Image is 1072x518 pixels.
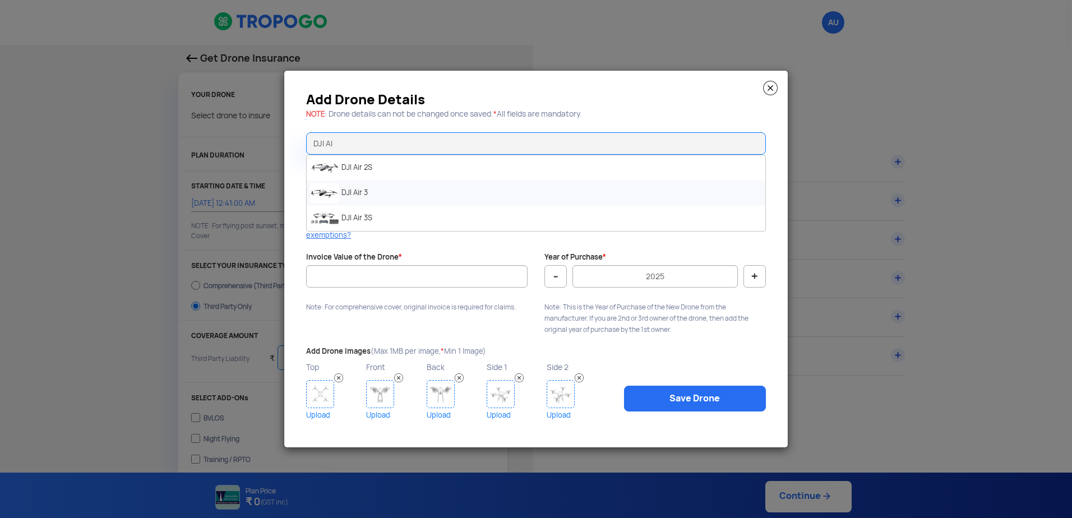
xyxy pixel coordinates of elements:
[371,346,486,356] span: (Max 1MB per image, Min 1 Image)
[311,183,339,203] img: Drone pic
[306,346,486,357] label: Add Drone Images
[487,380,515,408] img: Drone Image
[311,158,339,178] img: Drone pic
[763,81,778,95] img: close
[306,302,528,313] p: Note: For comprehensive cover, original invoice is required for claims.
[743,265,766,288] button: +
[306,95,766,104] h3: Add Drone Details
[306,252,402,263] label: Invoice Value of the Drone
[544,265,567,288] button: -
[307,206,765,231] li: DJI Air 3S
[366,408,423,422] a: Upload
[307,181,765,206] li: DJI Air 3
[334,373,343,382] img: Remove Image
[366,380,394,408] img: Drone Image
[544,302,766,335] p: Note: This is the Year of Purchase of the New Drone from the manufacturer. If you are 2nd or 3rd ...
[427,380,455,408] img: Drone Image
[366,360,423,374] p: Front
[544,252,606,263] label: Year of Purchase
[306,110,766,118] h5: : Drone details can not be changed once saved. All fields are mandatory.
[394,373,403,382] img: Remove Image
[547,380,575,408] img: Drone Image
[307,155,765,181] li: DJI Air 2S
[575,373,584,382] img: Remove Image
[547,408,604,422] a: Upload
[487,408,544,422] a: Upload
[306,360,363,374] p: Top
[427,408,484,422] a: Upload
[311,209,339,228] img: Drone pic
[306,380,334,408] img: Drone Image
[427,360,484,374] p: Back
[515,373,524,382] img: Remove Image
[306,408,363,422] a: Upload
[455,373,464,382] img: Remove Image
[306,109,325,119] span: NOTE
[487,360,544,374] p: Side 1
[624,386,766,411] a: Save Drone
[306,132,766,155] input: Drone Model : Search by name or brand, eg DOPO, Dhaksha
[547,360,604,374] p: Side 2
